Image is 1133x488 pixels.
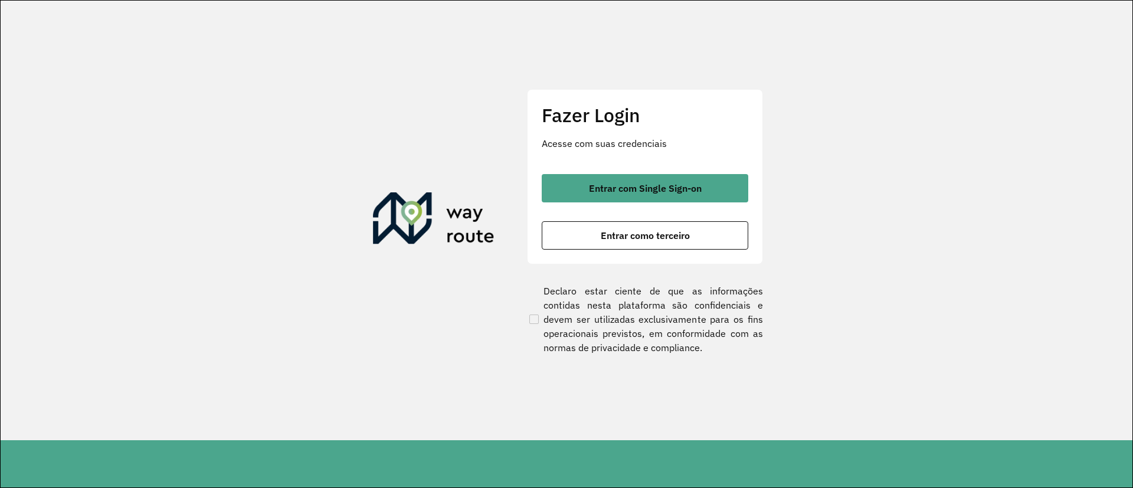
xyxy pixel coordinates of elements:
button: button [542,221,748,250]
button: button [542,174,748,202]
span: Entrar com Single Sign-on [589,184,702,193]
img: Roteirizador AmbevTech [373,192,495,249]
label: Declaro estar ciente de que as informações contidas nesta plataforma são confidenciais e devem se... [527,284,763,355]
h2: Fazer Login [542,104,748,126]
p: Acesse com suas credenciais [542,136,748,150]
span: Entrar como terceiro [601,231,690,240]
